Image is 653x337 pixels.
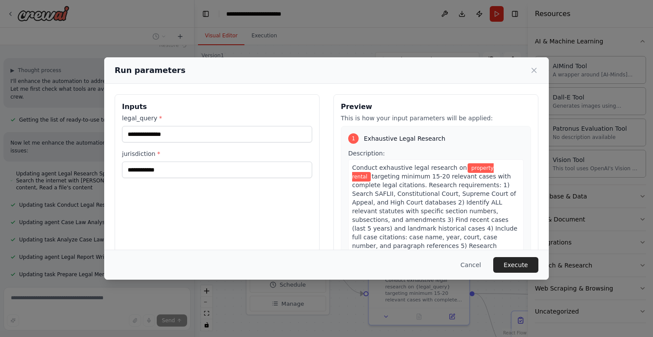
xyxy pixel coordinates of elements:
h3: Inputs [122,102,312,112]
span: Exhaustive Legal Research [364,134,445,143]
label: jurisdiction [122,149,312,158]
button: Execute [493,257,538,273]
button: Cancel [454,257,488,273]
label: legal_query [122,114,312,122]
span: Conduct exhaustive legal research on [352,164,467,171]
h3: Preview [341,102,531,112]
h2: Run parameters [115,64,185,76]
span: targeting minimum 15-20 relevant cases with complete legal citations. Research requirements: 1) S... [352,173,518,284]
span: Description: [348,150,385,157]
div: 1 [348,133,359,144]
p: This is how your input parameters will be applied: [341,114,531,122]
span: Variable: legal_query [352,163,494,182]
